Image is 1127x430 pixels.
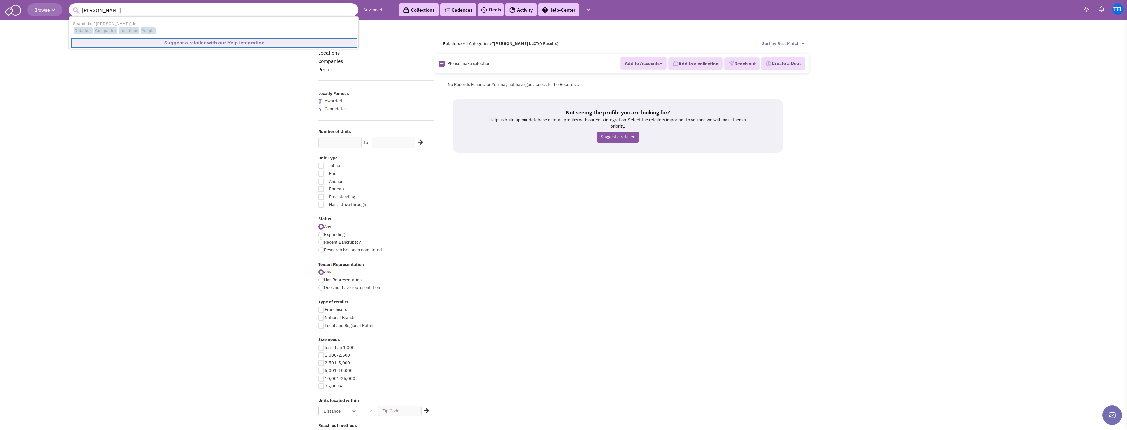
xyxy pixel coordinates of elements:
span: Has Representation [324,277,362,283]
h5: Not seeing the profile you are looking for? [486,109,750,116]
span: less than 1,000 [325,345,355,350]
span: No Records Found...or You may not have geo access to the Records... [448,82,579,87]
img: Rectangle.png [439,61,445,67]
img: VectorPaper_Plane.png [729,60,734,66]
span: of [370,408,374,414]
span: 2,501-5,000 [325,360,350,366]
button: Create a Deal [761,57,805,70]
img: icon-collection-lavender.png [673,60,679,66]
div: Search Nearby [420,407,430,415]
span: Recent Bankruptcy [324,239,361,245]
span: > [489,41,492,46]
span: Browse [34,7,55,13]
span: Pad [325,171,398,177]
img: Cadences_logo.png [444,8,450,12]
button: Add to a collection [668,57,723,70]
span: Expanding [324,232,345,237]
span: Local and Regional Retail [325,323,373,328]
img: Tiffany Byram [1112,3,1124,15]
label: Unit Type [318,155,435,161]
a: Help-Center [538,3,579,16]
span: People [141,27,156,35]
a: Retailers [443,41,460,46]
span: 5,001-10,000 [325,368,353,373]
span: National Brands [325,315,355,320]
span: Franchisors [325,307,347,312]
a: Collections [399,3,439,16]
img: locallyfamous-upvote.png [318,107,322,111]
span: Free standing [325,194,398,200]
span: 10,001-25,000 [325,376,355,381]
span: > [460,41,463,46]
label: Reach out methods [318,423,435,429]
span: 25,000+ [325,383,342,389]
img: Deal-Dollar.png [766,60,772,67]
label: to [364,140,368,146]
a: Activity [505,3,537,16]
span: All Categories (0 Results) [463,41,558,46]
input: Zip Code [378,406,422,416]
span: Candidates [325,106,346,112]
a: Advanced [363,7,382,13]
img: icon-deals.svg [481,6,487,14]
span: Awarded [325,98,342,104]
b: Suggest a retailer with our Yelp integration [164,40,265,45]
label: Tenant Representation [318,262,435,268]
label: Number of Units [318,129,435,135]
label: Locally Famous [318,91,435,97]
span: Inline [325,163,398,169]
label: Size needs [318,337,435,343]
img: locallyfamous-largeicon.png [318,99,322,104]
div: Search Nearby [413,138,424,147]
a: Deals [481,6,501,14]
span: 1,000-2,500 [325,352,350,358]
a: People [318,66,333,72]
button: Add to Accounts [620,57,667,70]
span: Locations [119,27,139,35]
p: Help us build up our database of retail profiles with our Yelp integration. Select the retailers ... [486,117,750,129]
li: Search for "[PERSON_NAME]" in [70,20,358,35]
span: Please make selection [448,61,490,66]
span: Any [324,224,331,229]
a: Suggest a retailer with our Yelp integration [71,38,357,48]
img: SmartAdmin [5,3,21,16]
label: Status [318,216,435,222]
a: Companies [318,58,343,64]
span: Retailers [74,27,93,35]
b: "[PERSON_NAME] LLC" [492,41,538,46]
a: Cadences [440,3,476,16]
label: Units located within [318,398,435,404]
span: Research has been completed [324,247,382,253]
img: help.png [542,7,548,13]
button: Reach out [724,57,760,70]
img: Activity.png [509,7,515,13]
span: Any [324,269,331,275]
button: Browse [27,3,62,16]
span: Does not have representation [324,285,380,290]
span: Endcap [325,186,398,192]
a: Locations [318,50,340,56]
span: Companies [94,27,117,35]
img: icon-collection-lavender-black.svg [403,7,409,13]
span: Anchor [325,179,398,185]
label: Type of retailer [318,299,435,305]
span: Has a drive through [325,202,398,208]
a: Suggest a retailer [597,132,639,143]
input: Search [69,3,358,16]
